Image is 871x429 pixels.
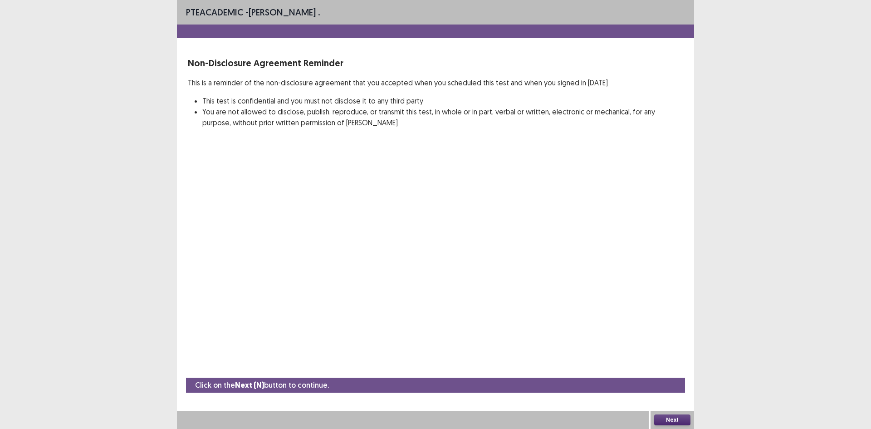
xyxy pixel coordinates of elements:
p: This is a reminder of the non-disclosure agreement that you accepted when you scheduled this test... [188,77,683,88]
p: - [PERSON_NAME] . [186,5,320,19]
li: You are not allowed to disclose, publish, reproduce, or transmit this test, in whole or in part, ... [202,106,683,128]
button: Next [654,414,690,425]
strong: Next (N) [235,380,264,390]
li: This test is confidential and you must not disclose it to any third party [202,95,683,106]
p: Non-Disclosure Agreement Reminder [188,56,683,70]
p: Click on the button to continue. [195,380,329,391]
span: PTE academic [186,6,243,18]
